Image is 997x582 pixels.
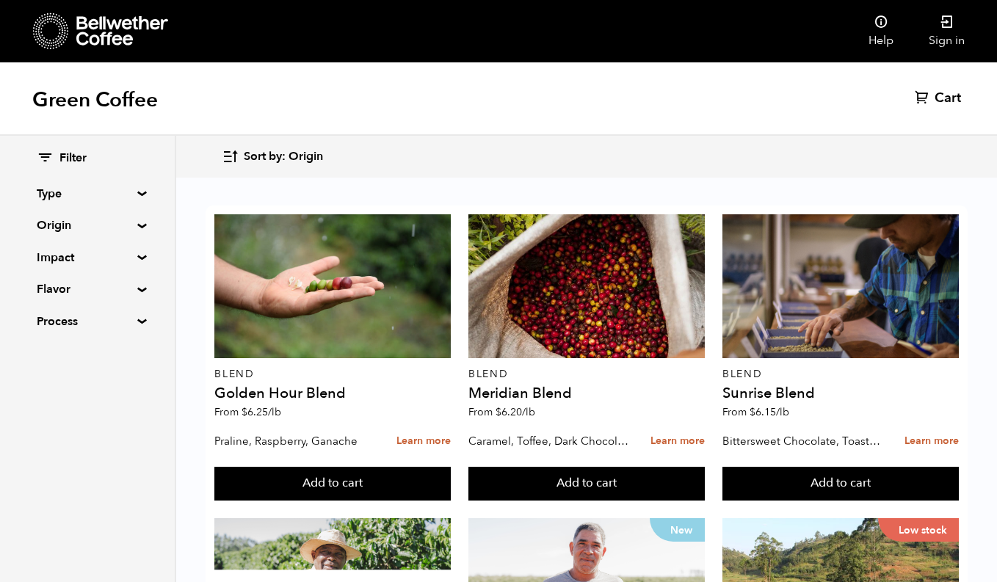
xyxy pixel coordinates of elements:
[650,518,705,542] p: New
[776,405,789,419] span: /lb
[750,405,755,419] span: $
[214,386,451,401] h4: Golden Hour Blend
[468,386,705,401] h4: Meridian Blend
[214,405,281,419] span: From
[214,369,451,379] p: Blend
[750,405,789,419] bdi: 6.15
[244,149,323,165] span: Sort by: Origin
[37,280,138,298] summary: Flavor
[722,467,959,501] button: Add to cart
[722,386,959,401] h4: Sunrise Blend
[496,405,501,419] span: $
[242,405,281,419] bdi: 6.25
[722,430,883,452] p: Bittersweet Chocolate, Toasted Marshmallow, Candied Orange, Praline
[904,426,959,457] a: Learn more
[242,405,247,419] span: $
[37,249,138,266] summary: Impact
[32,87,158,113] h1: Green Coffee
[37,313,138,330] summary: Process
[396,426,451,457] a: Learn more
[722,405,789,419] span: From
[915,90,965,107] a: Cart
[522,405,535,419] span: /lb
[468,369,705,379] p: Blend
[214,467,451,501] button: Add to cart
[222,139,323,174] button: Sort by: Origin
[650,426,705,457] a: Learn more
[496,405,535,419] bdi: 6.20
[37,185,138,203] summary: Type
[268,405,281,419] span: /lb
[935,90,961,107] span: Cart
[468,430,629,452] p: Caramel, Toffee, Dark Chocolate
[468,405,535,419] span: From
[37,217,138,234] summary: Origin
[214,430,375,452] p: Praline, Raspberry, Ganache
[59,150,87,167] span: Filter
[878,518,959,542] p: Low stock
[468,467,705,501] button: Add to cart
[722,369,959,379] p: Blend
